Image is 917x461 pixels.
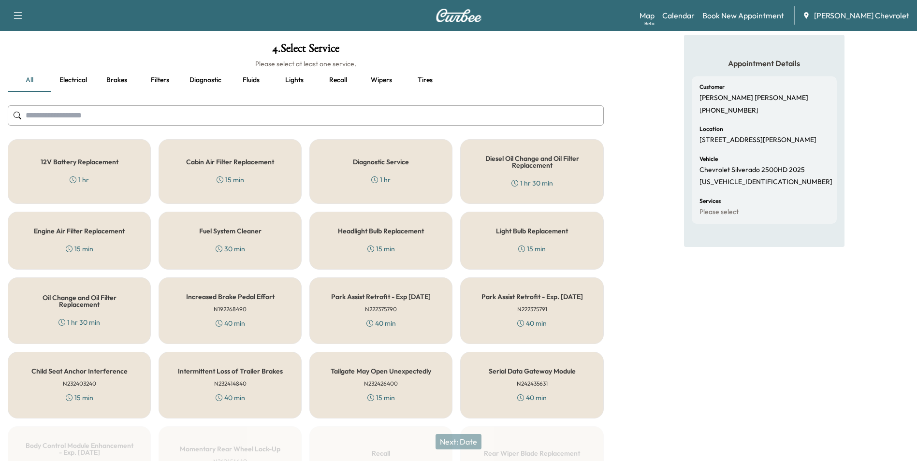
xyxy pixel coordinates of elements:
[217,175,244,185] div: 15 min
[511,178,553,188] div: 1 hr 30 min
[360,69,403,92] button: Wipers
[644,20,655,27] div: Beta
[517,318,547,328] div: 40 min
[640,10,655,21] a: MapBeta
[662,10,695,21] a: Calendar
[216,244,245,254] div: 30 min
[8,43,604,59] h1: 4 . Select Service
[273,69,316,92] button: Lights
[70,175,89,185] div: 1 hr
[229,69,273,92] button: Fluids
[365,305,397,314] h6: N222375790
[366,318,396,328] div: 40 min
[66,393,93,403] div: 15 min
[476,155,587,169] h5: Diesel Oil Change and Oil Filter Replacement
[699,126,723,132] h6: Location
[699,166,805,174] p: Chevrolet Silverado 2500HD 2025
[517,393,547,403] div: 40 min
[66,244,93,254] div: 15 min
[353,158,409,165] h5: Diagnostic Service
[367,393,395,403] div: 15 min
[699,178,832,187] p: [US_VEHICLE_IDENTIFICATION_NUMBER]
[436,9,482,22] img: Curbee Logo
[371,175,391,185] div: 1 hr
[31,368,128,375] h5: Child Seat Anchor Interference
[481,293,583,300] h5: Park Assist Retrofit - Exp. [DATE]
[178,368,283,375] h5: Intermittent Loss of Trailer Brakes
[51,69,95,92] button: Electrical
[138,69,182,92] button: Filters
[699,106,758,115] p: [PHONE_NUMBER]
[517,305,547,314] h6: N222375791
[34,228,125,234] h5: Engine Air Filter Replacement
[214,305,247,314] h6: N192268490
[699,198,721,204] h6: Services
[702,10,784,21] a: Book New Appointment
[692,58,837,69] h5: Appointment Details
[814,10,909,21] span: [PERSON_NAME] Chevrolet
[489,368,576,375] h5: Serial Data Gateway Module
[518,244,546,254] div: 15 min
[216,393,245,403] div: 40 min
[699,136,816,144] p: [STREET_ADDRESS][PERSON_NAME]
[8,69,51,92] button: all
[699,94,808,102] p: [PERSON_NAME] [PERSON_NAME]
[63,379,96,388] h6: N232403240
[367,244,395,254] div: 15 min
[58,317,100,327] div: 1 hr 30 min
[496,228,568,234] h5: Light Bulb Replacement
[338,228,424,234] h5: Headlight Bulb Replacement
[699,84,725,90] h6: Customer
[95,69,138,92] button: Brakes
[517,379,548,388] h6: N242435631
[699,208,739,216] p: Please select
[403,69,447,92] button: Tires
[182,69,229,92] button: Diagnostic
[216,318,245,328] div: 40 min
[8,69,604,92] div: basic tabs example
[331,368,431,375] h5: Tailgate May Open Unexpectedly
[316,69,360,92] button: Recall
[24,294,135,308] h5: Oil Change and Oil Filter Replacement
[41,158,118,165] h5: 12V Battery Replacement
[186,293,275,300] h5: Increased Brake Pedal Effort
[331,293,431,300] h5: Park Assist Retrofit - Exp [DATE]
[199,228,262,234] h5: Fuel System Cleaner
[364,379,398,388] h6: N232426400
[699,156,718,162] h6: Vehicle
[8,59,604,69] h6: Please select at least one service.
[214,379,247,388] h6: N232414840
[186,158,274,165] h5: Cabin Air Filter Replacement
